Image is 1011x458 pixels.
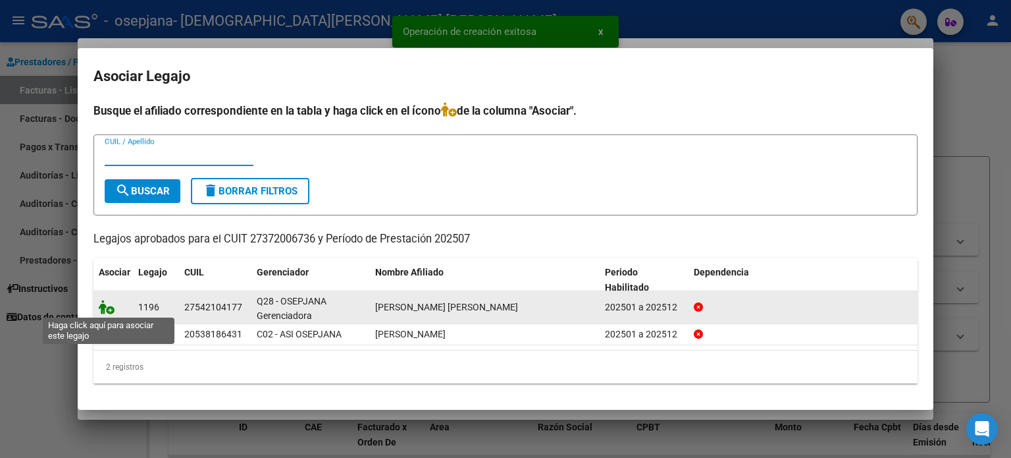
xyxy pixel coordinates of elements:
span: 1176 [138,329,159,339]
span: Buscar [115,185,170,197]
mat-icon: delete [203,183,219,198]
span: C02 - ASI OSEPJANA [257,329,342,339]
span: BRIZUELA GONZALEZ ALONDRA [375,302,518,312]
datatable-header-cell: Legajo [133,258,179,302]
div: Open Intercom Messenger [966,413,998,445]
div: 202501 a 202512 [605,327,683,342]
datatable-header-cell: Dependencia [688,258,918,302]
p: Legajos aprobados para el CUIT 27372006736 y Período de Prestación 202507 [93,231,918,248]
mat-icon: search [115,183,131,198]
datatable-header-cell: CUIL [179,258,251,302]
button: Buscar [105,179,180,203]
span: Nombre Afiliado [375,267,444,277]
div: 20538186431 [184,327,242,342]
span: Legajo [138,267,167,277]
span: 1196 [138,302,159,312]
h2: Asociar Legajo [93,64,918,89]
span: Periodo Habilitado [605,267,649,293]
datatable-header-cell: Gerenciador [251,258,370,302]
datatable-header-cell: Asociar [93,258,133,302]
div: 202501 a 202512 [605,300,683,315]
button: Borrar Filtros [191,178,309,204]
span: Dependencia [694,267,749,277]
span: Borrar Filtros [203,185,298,197]
div: 27542104177 [184,300,242,315]
span: Gerenciador [257,267,309,277]
div: 2 registros [93,351,918,384]
span: Asociar [99,267,130,277]
datatable-header-cell: Periodo Habilitado [600,258,688,302]
span: Q28 - OSEPJANA Gerenciadora [257,296,326,322]
h4: Busque el afiliado correspondiente en la tabla y haga click en el ícono de la columna "Asociar". [93,102,918,119]
span: CUIL [184,267,204,277]
datatable-header-cell: Nombre Afiliado [370,258,600,302]
span: MOLINA BENJAMIN [375,329,446,339]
